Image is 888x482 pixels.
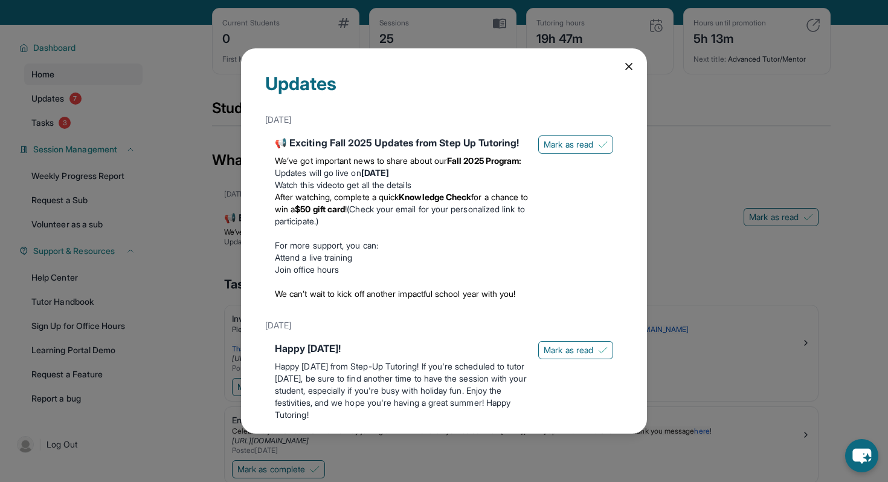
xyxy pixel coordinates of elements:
[275,191,529,227] li: (Check your email for your personalized link to participate.)
[538,135,613,154] button: Mark as read
[447,155,521,166] strong: Fall 2025 Program:
[275,264,339,275] a: Join office hours
[275,155,447,166] span: We’ve got important news to share about our
[275,192,399,202] span: After watching, complete a quick
[544,344,593,356] span: Mark as read
[275,360,529,421] p: Happy [DATE] from Step-Up Tutoring! If you're scheduled to tutor [DATE], be sure to find another ...
[295,204,345,214] strong: $50 gift card
[265,314,623,336] div: [DATE]
[275,167,529,179] li: Updates will go live on
[265,73,623,109] div: Updates
[275,288,516,299] span: We can’t wait to kick off another impactful school year with you!
[265,109,623,131] div: [DATE]
[598,140,608,149] img: Mark as read
[275,179,529,191] li: to get all the details
[275,252,353,262] a: Attend a live training
[598,345,608,355] img: Mark as read
[275,341,529,356] div: Happy [DATE]!
[845,439,878,472] button: chat-button
[275,180,337,190] a: Watch this video
[544,138,593,151] span: Mark as read
[361,168,389,178] strong: [DATE]
[275,135,529,150] div: 📢 Exciting Fall 2025 Updates from Step Up Tutoring!
[345,204,347,214] span: !
[275,239,529,252] p: For more support, you can:
[538,341,613,359] button: Mark as read
[399,192,471,202] strong: Knowledge Check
